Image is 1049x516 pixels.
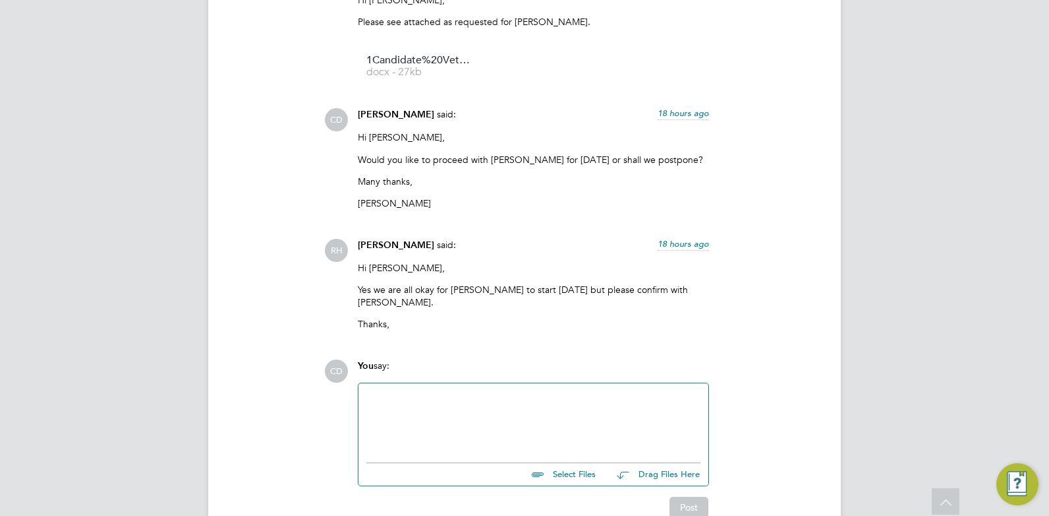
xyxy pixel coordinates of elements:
[658,238,709,249] span: 18 hours ago
[658,108,709,119] span: 18 hours ago
[358,284,709,307] p: Yes we are all okay for [PERSON_NAME] to start [DATE] but please confirm with [PERSON_NAME].
[358,262,709,274] p: Hi [PERSON_NAME],
[358,154,709,166] p: Would you like to proceed with [PERSON_NAME] for [DATE] or shall we postpone?
[358,131,709,143] p: Hi [PERSON_NAME],
[358,176,709,187] p: Many thanks,
[358,360,709,383] div: say:
[606,461,700,489] button: Drag Files Here
[437,108,456,120] span: said:
[358,16,709,28] p: Please see attached as requested for [PERSON_NAME].
[325,108,348,131] span: CD
[325,239,348,262] span: RH
[358,197,709,209] p: [PERSON_NAME]
[358,109,434,120] span: [PERSON_NAME]
[325,360,348,383] span: CD
[366,55,472,65] span: 1Candidate%20Vetting%20Form%20-%20Ralphina%20Moore
[358,240,434,251] span: [PERSON_NAME]
[366,55,472,77] a: 1Candidate%20Vetting%20Form%20-%20Ralphina%20Moore docx - 27kb
[437,239,456,251] span: said:
[358,318,709,330] p: Thanks,
[996,463,1038,505] button: Engage Resource Center
[358,360,374,371] span: You
[366,67,472,77] span: docx - 27kb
